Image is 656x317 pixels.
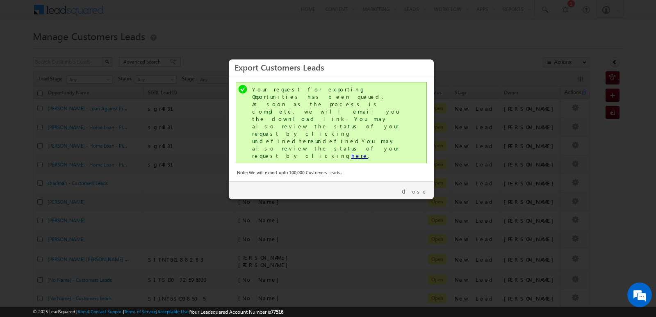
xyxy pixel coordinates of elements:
[235,60,428,74] h3: Export Customers Leads
[91,309,123,314] a: Contact Support
[112,253,149,264] em: Start Chat
[14,43,34,54] img: d_60004797649_company_0_60004797649
[11,76,150,246] textarea: Type your message and hit 'Enter'
[134,4,154,24] div: Minimize live chat window
[237,169,426,176] div: Note: We will export upto 100,000 Customers Leads .
[43,43,138,54] div: Chat with us now
[402,188,428,195] a: Close
[157,309,189,314] a: Acceptable Use
[77,309,89,314] a: About
[190,309,283,315] span: Your Leadsquared Account Number is
[271,309,283,315] span: 77516
[351,152,368,159] a: here
[33,308,283,316] span: © 2025 LeadSquared | | | | |
[252,86,412,160] div: Your request for exporting Opportunities has been queued. As soon as the process is complete, we ...
[124,309,156,314] a: Terms of Service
